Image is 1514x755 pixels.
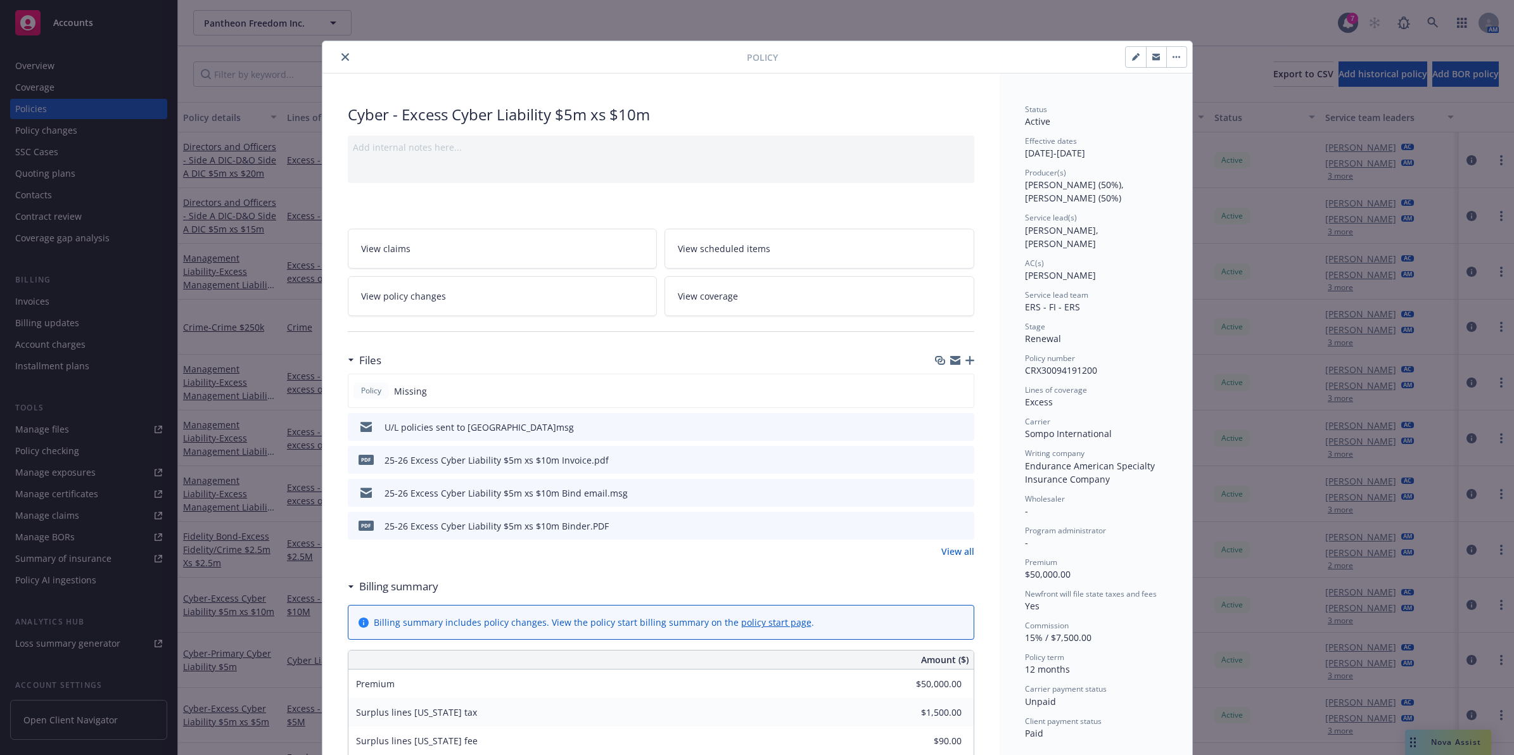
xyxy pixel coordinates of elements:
[348,276,658,316] a: View policy changes
[958,421,969,434] button: preview file
[1025,727,1043,739] span: Paid
[678,242,770,255] span: View scheduled items
[958,519,969,533] button: preview file
[1025,301,1080,313] span: ERS - FI - ERS
[348,229,658,269] a: View claims
[1025,505,1028,517] span: -
[958,454,969,467] button: preview file
[374,616,814,629] div: Billing summary includes policy changes. View the policy start billing summary on the .
[1025,448,1085,459] span: Writing company
[938,421,948,434] button: download file
[1025,663,1070,675] span: 12 months
[385,454,609,467] div: 25-26 Excess Cyber Liability $5m xs $10m Invoice.pdf
[938,519,948,533] button: download file
[665,229,974,269] a: View scheduled items
[1025,353,1075,364] span: Policy number
[1025,588,1157,599] span: Newfront will file state taxes and fees
[747,51,778,64] span: Policy
[1025,179,1126,204] span: [PERSON_NAME] (50%), [PERSON_NAME] (50%)
[1025,104,1047,115] span: Status
[938,454,948,467] button: download file
[1025,557,1057,568] span: Premium
[348,104,974,125] div: Cyber - Excess Cyber Liability $5m xs $10m
[1025,212,1077,223] span: Service lead(s)
[348,578,438,595] div: Billing summary
[1025,652,1064,663] span: Policy term
[353,141,969,154] div: Add internal notes here...
[1025,364,1097,376] span: CRX30094191200
[348,352,381,369] div: Files
[1025,536,1028,549] span: -
[1025,384,1087,395] span: Lines of coverage
[1025,321,1045,332] span: Stage
[938,486,948,500] button: download file
[359,352,381,369] h3: Files
[1025,333,1061,345] span: Renewal
[385,519,609,533] div: 25-26 Excess Cyber Liability $5m xs $10m Binder.PDF
[361,289,446,303] span: View policy changes
[359,578,438,595] h3: Billing summary
[356,706,477,718] span: Surplus lines [US_STATE] tax
[1025,136,1077,146] span: Effective dates
[1025,600,1040,612] span: Yes
[1025,525,1106,536] span: Program administrator
[1025,716,1102,726] span: Client payment status
[887,732,969,751] input: 0.00
[665,276,974,316] a: View coverage
[887,675,969,694] input: 0.00
[1025,695,1056,707] span: Unpaid
[1025,167,1066,178] span: Producer(s)
[338,49,353,65] button: close
[359,455,374,464] span: pdf
[921,653,969,666] span: Amount ($)
[356,678,395,690] span: Premium
[1025,115,1050,127] span: Active
[385,486,628,500] div: 25-26 Excess Cyber Liability $5m xs $10m Bind email.msg
[1025,620,1069,631] span: Commission
[1025,136,1167,160] div: [DATE] - [DATE]
[1025,224,1101,250] span: [PERSON_NAME], [PERSON_NAME]
[356,735,478,747] span: Surplus lines [US_STATE] fee
[394,384,427,398] span: Missing
[958,486,969,500] button: preview file
[1025,460,1157,485] span: Endurance American Specialty Insurance Company
[1025,416,1050,427] span: Carrier
[359,385,384,397] span: Policy
[1025,493,1065,504] span: Wholesaler
[678,289,738,303] span: View coverage
[361,242,410,255] span: View claims
[1025,568,1071,580] span: $50,000.00
[1025,269,1096,281] span: [PERSON_NAME]
[741,616,811,628] a: policy start page
[887,703,969,722] input: 0.00
[1025,258,1044,269] span: AC(s)
[1025,683,1107,694] span: Carrier payment status
[385,421,574,434] div: U/L policies sent to [GEOGRAPHIC_DATA]msg
[1025,395,1167,409] div: Excess
[941,545,974,558] a: View all
[1025,631,1091,644] span: 15% / $7,500.00
[1025,428,1112,440] span: Sompo International
[359,521,374,530] span: PDF
[1025,289,1088,300] span: Service lead team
